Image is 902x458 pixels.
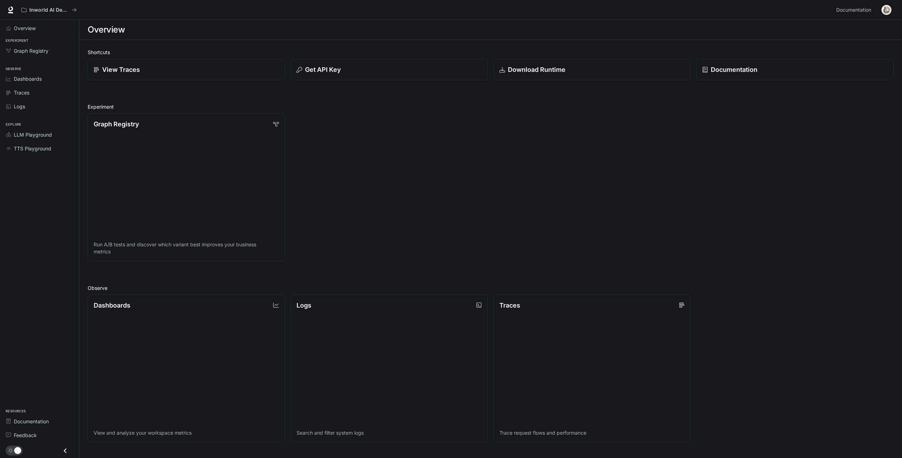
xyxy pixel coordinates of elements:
[3,22,76,34] a: Overview
[3,45,76,57] a: Graph Registry
[14,418,49,425] span: Documentation
[493,59,691,80] a: Download Runtime
[88,113,285,262] a: Graph RegistryRun A/B tests and discover which variant best improves your business metrics
[94,300,130,310] p: Dashboards
[836,6,871,15] span: Documentation
[305,65,341,74] p: Get API Key
[3,429,76,441] a: Feedback
[3,142,76,155] a: TTS Playground
[14,431,37,439] span: Feedback
[94,241,279,255] p: Run A/B tests and discover which variant best improves your business metrics
[493,294,691,443] a: TracesTrace request flows and performance
[94,429,279,436] p: View and analyze your workspace metrics
[881,5,891,15] img: User avatar
[696,59,894,80] a: Documentation
[14,103,25,110] span: Logs
[88,294,285,443] a: DashboardsView and analyze your workspace metrics
[14,47,48,55] span: Graph Registry
[14,131,52,138] span: LLM Playground
[14,89,29,96] span: Traces
[3,100,76,113] a: Logs
[14,145,51,152] span: TTS Playground
[499,429,685,436] p: Trace request flows and performance
[291,294,488,443] a: LogsSearch and filter system logs
[3,73,76,85] a: Dashboards
[297,429,482,436] p: Search and filter system logs
[3,86,76,99] a: Traces
[3,415,76,428] a: Documentation
[508,65,566,74] p: Download Runtime
[88,284,894,292] h2: Observe
[57,443,73,458] button: Close drawer
[879,3,894,17] button: User avatar
[94,119,139,129] p: Graph Registry
[3,128,76,141] a: LLM Playground
[88,48,894,56] h2: Shortcuts
[499,300,520,310] p: Traces
[88,23,125,37] h1: Overview
[18,3,80,17] button: All workspaces
[29,7,69,13] p: Inworld AI Demos
[833,3,877,17] a: Documentation
[88,103,894,110] h2: Experiment
[297,300,311,310] p: Logs
[14,24,36,32] span: Overview
[711,65,757,74] p: Documentation
[102,65,140,74] p: View Traces
[291,59,488,80] button: Get API Key
[88,59,285,80] a: View Traces
[14,446,21,454] span: Dark mode toggle
[14,75,42,82] span: Dashboards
